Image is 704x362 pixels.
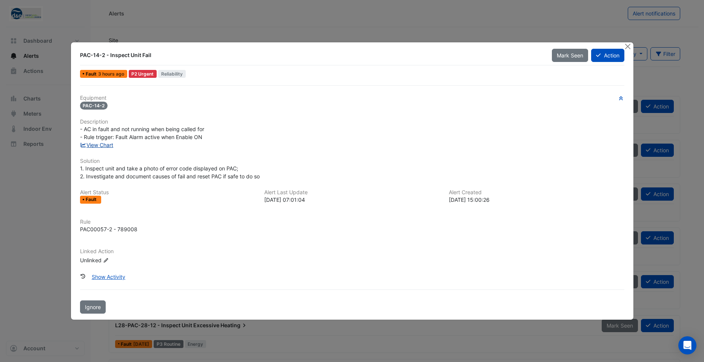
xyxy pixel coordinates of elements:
div: PAC00057-2 - 789008 [80,225,137,233]
span: 1. Inspect unit and take a photo of error code displayed on PAC; 2. Investigate and document caus... [80,165,260,179]
span: Fault [86,72,98,76]
div: PAC-14-2 - Inspect Unit Fail [80,51,543,59]
div: P2 Urgent [129,70,157,78]
h6: Rule [80,219,624,225]
h6: Equipment [80,95,624,101]
span: Reliability [158,70,186,78]
div: [DATE] 07:01:04 [264,196,440,204]
span: Mark Seen [557,52,583,59]
h6: Alert Last Update [264,189,440,196]
button: Ignore [80,300,106,314]
h6: Alert Created [449,189,624,196]
a: View Chart [80,142,114,148]
button: Mark Seen [552,49,588,62]
span: - AC in fault and not running when being called for - Rule trigger: Fault Alarm active when Enabl... [80,126,204,140]
div: Unlinked [80,256,171,264]
h6: Alert Status [80,189,256,196]
span: Fault [86,197,98,202]
div: [DATE] 15:00:26 [449,196,624,204]
div: Open Intercom Messenger [678,336,696,354]
span: Ignore [85,304,101,310]
span: PAC-14-2 [80,102,108,110]
h6: Linked Action [80,248,624,255]
h6: Description [80,119,624,125]
button: Close [624,42,632,50]
span: Wed 10-Sep-2025 07:01 AEST [98,71,124,77]
fa-icon: Edit Linked Action [103,257,109,263]
button: Action [591,49,624,62]
button: Show Activity [87,270,130,283]
h6: Solution [80,158,624,164]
